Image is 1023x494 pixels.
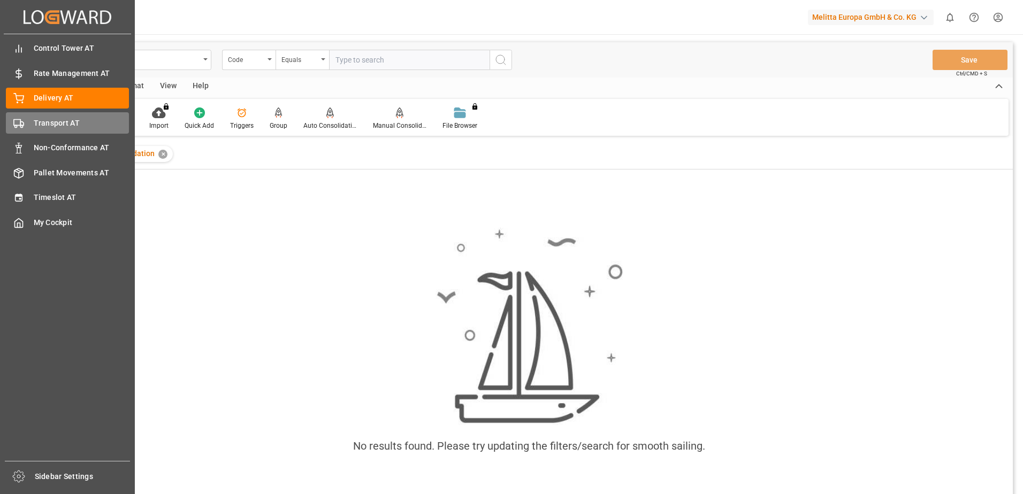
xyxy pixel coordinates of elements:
span: My Cockpit [34,217,129,228]
button: Save [933,50,1007,70]
span: Delivery AT [34,92,129,104]
div: Equals [281,52,318,65]
a: Non-Conformance AT [6,137,129,158]
div: Help [185,78,217,96]
span: Control Tower AT [34,43,129,54]
span: Sidebar Settings [35,471,131,482]
button: Help Center [962,5,986,29]
button: Melitta Europa GmbH & Co. KG [808,7,938,27]
span: Transport AT [34,118,129,129]
div: Code [228,52,264,65]
a: Transport AT [6,112,129,133]
div: Manual Consolidation [373,121,426,130]
a: Timeslot AT [6,187,129,208]
button: search button [490,50,512,70]
button: show 0 new notifications [938,5,962,29]
div: No results found. Please try updating the filters/search for smooth sailing. [353,438,705,454]
span: Timeslot AT [34,192,129,203]
div: ✕ [158,150,167,159]
button: open menu [276,50,329,70]
span: Pallet Movements AT [34,167,129,179]
div: Melitta Europa GmbH & Co. KG [808,10,934,25]
div: Triggers [230,121,254,130]
a: My Cockpit [6,212,129,233]
div: Quick Add [185,121,214,130]
span: Rate Management AT [34,68,129,79]
button: open menu [222,50,276,70]
span: Ctrl/CMD + S [956,70,987,78]
div: Auto Consolidation [303,121,357,130]
span: Non-Conformance AT [34,142,129,153]
a: Rate Management AT [6,63,129,83]
div: Group [270,121,287,130]
div: View [152,78,185,96]
a: Delivery AT [6,88,129,109]
a: Control Tower AT [6,38,129,59]
a: Pallet Movements AT [6,162,129,183]
img: smooth_sailing.jpeg [436,228,623,426]
input: Type to search [329,50,490,70]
